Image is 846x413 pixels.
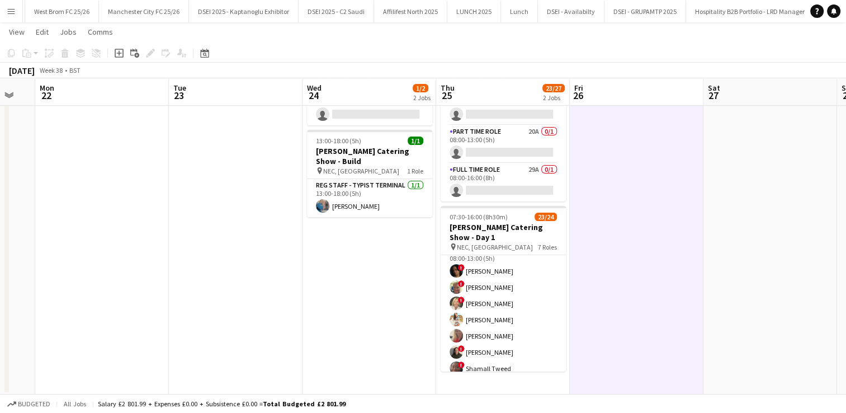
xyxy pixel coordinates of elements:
[441,163,566,201] app-card-role: Full Time Role29A0/108:00-16:00 (8h)
[172,89,186,102] span: 23
[538,1,604,22] button: DSEI - Availabilty
[4,25,29,39] a: View
[31,25,53,39] a: Edit
[9,27,25,37] span: View
[535,213,557,221] span: 23/24
[708,83,720,93] span: Sat
[441,125,566,163] app-card-role: Part Time Role20A0/108:00-13:00 (5h)
[307,83,322,93] span: Wed
[189,1,299,22] button: DSEI 2025 - Kaptanoglu Exhibitor
[55,25,81,39] a: Jobs
[538,243,557,251] span: 7 Roles
[25,1,99,22] button: West Brom FC 25/26
[307,146,432,166] h3: [PERSON_NAME] Catering Show - Build
[6,398,52,410] button: Budgeted
[458,345,465,352] span: !
[441,222,566,242] h3: [PERSON_NAME] Catering Show - Day 1
[99,1,189,22] button: Manchester City FC 25/26
[501,1,538,22] button: Lunch
[263,400,346,408] span: Total Budgeted £2 801.99
[441,38,566,201] app-job-card: 07:30-16:00 (8h30m)0/3[PERSON_NAME] Catering Show - Availability NEC, [GEOGRAPHIC_DATA]3 RolesFul...
[374,1,447,22] button: Affilifest North 2025
[69,66,81,74] div: BST
[407,167,423,175] span: 1 Role
[450,213,508,221] span: 07:30-16:00 (8h30m)
[574,83,583,93] span: Fri
[413,84,428,92] span: 1/2
[18,400,50,408] span: Budgeted
[458,297,465,303] span: !
[98,400,346,408] div: Salary £2 801.99 + Expenses £0.00 + Subsistence £0.00 =
[305,89,322,102] span: 24
[173,83,186,93] span: Tue
[457,243,533,251] span: NEC, [GEOGRAPHIC_DATA]
[307,87,432,125] app-card-role: Part Time Role37A0/113:00-18:00 (5h)
[37,66,65,74] span: Week 38
[439,89,455,102] span: 25
[543,93,564,102] div: 2 Jobs
[542,84,565,92] span: 23/27
[706,89,720,102] span: 27
[88,27,113,37] span: Comms
[9,65,35,76] div: [DATE]
[299,1,374,22] button: DSEI 2025 - C2 Saudi
[458,280,465,287] span: !
[83,25,117,39] a: Comms
[441,206,566,372] app-job-card: 07:30-16:00 (8h30m)23/24[PERSON_NAME] Catering Show - Day 1 NEC, [GEOGRAPHIC_DATA]7 RolesFOH Scan...
[316,137,361,145] span: 13:00-18:00 (5h)
[458,264,465,271] span: !
[60,27,77,37] span: Jobs
[458,362,465,368] span: !
[36,27,49,37] span: Edit
[441,87,566,125] app-card-role: Full Time Role32A0/107:30-16:00 (8h30m)
[573,89,583,102] span: 26
[38,89,54,102] span: 22
[408,137,423,145] span: 1/1
[307,179,432,217] app-card-role: Reg Staff - Typist Terminal1/113:00-18:00 (5h)[PERSON_NAME]
[604,1,686,22] button: DSEI - GRUPAMTP 2025
[323,167,399,175] span: NEC, [GEOGRAPHIC_DATA]
[62,400,88,408] span: All jobs
[447,1,501,22] button: LUNCH 2025
[40,83,54,93] span: Mon
[413,93,431,102] div: 2 Jobs
[441,83,455,93] span: Thu
[307,130,432,217] app-job-card: 13:00-18:00 (5h)1/1[PERSON_NAME] Catering Show - Build NEC, [GEOGRAPHIC_DATA]1 RoleReg Staff - Ty...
